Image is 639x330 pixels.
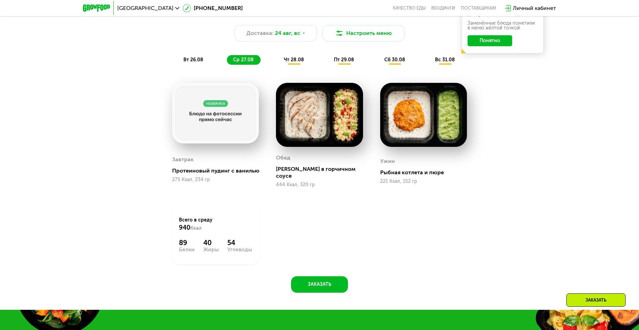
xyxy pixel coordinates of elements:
[227,247,252,252] div: Углеводы
[179,224,190,231] span: 940
[183,4,243,12] a: [PHONE_NUMBER]
[431,5,455,11] a: Вендинги
[172,177,259,182] div: 275 Ккал, 234 гр
[435,57,455,63] span: вс 31.08
[246,29,274,37] span: Доставка:
[380,156,395,166] div: Ужин
[468,21,538,30] div: Заменённые блюда пометили в меню жёлтой точкой.
[172,154,194,165] div: Завтрак
[276,153,290,163] div: Обед
[233,57,254,63] span: ср 27.08
[291,276,348,293] button: Заказать
[172,167,264,174] div: Протеиновый пудинг с ванилью
[566,293,626,307] div: Заказать
[179,217,252,232] div: Всего в среду
[227,239,252,247] div: 54
[183,57,203,63] span: вт 26.08
[468,35,512,46] button: Понятно
[380,169,472,176] div: Рыбная котлета и пюре
[334,57,354,63] span: пт 29.08
[513,4,556,12] div: Личный кабинет
[203,239,219,247] div: 40
[203,247,219,252] div: Жиры
[179,239,195,247] div: 89
[284,57,304,63] span: чт 28.08
[384,57,405,63] span: сб 30.08
[117,5,173,11] span: [GEOGRAPHIC_DATA]
[275,29,300,37] span: 24 авг, вс
[276,166,368,179] div: [PERSON_NAME] в горчичном соусе
[468,7,538,17] div: В даты, выделенные желтым, доступна замена блюд.
[461,5,496,11] div: поставщикам
[393,5,426,11] a: Качество еды
[380,179,467,184] div: 221 Ккал, 152 гр
[179,247,195,252] div: Белки
[276,182,363,188] div: 444 Ккал, 320 гр
[322,25,405,41] button: Настроить меню
[190,225,202,231] span: Ккал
